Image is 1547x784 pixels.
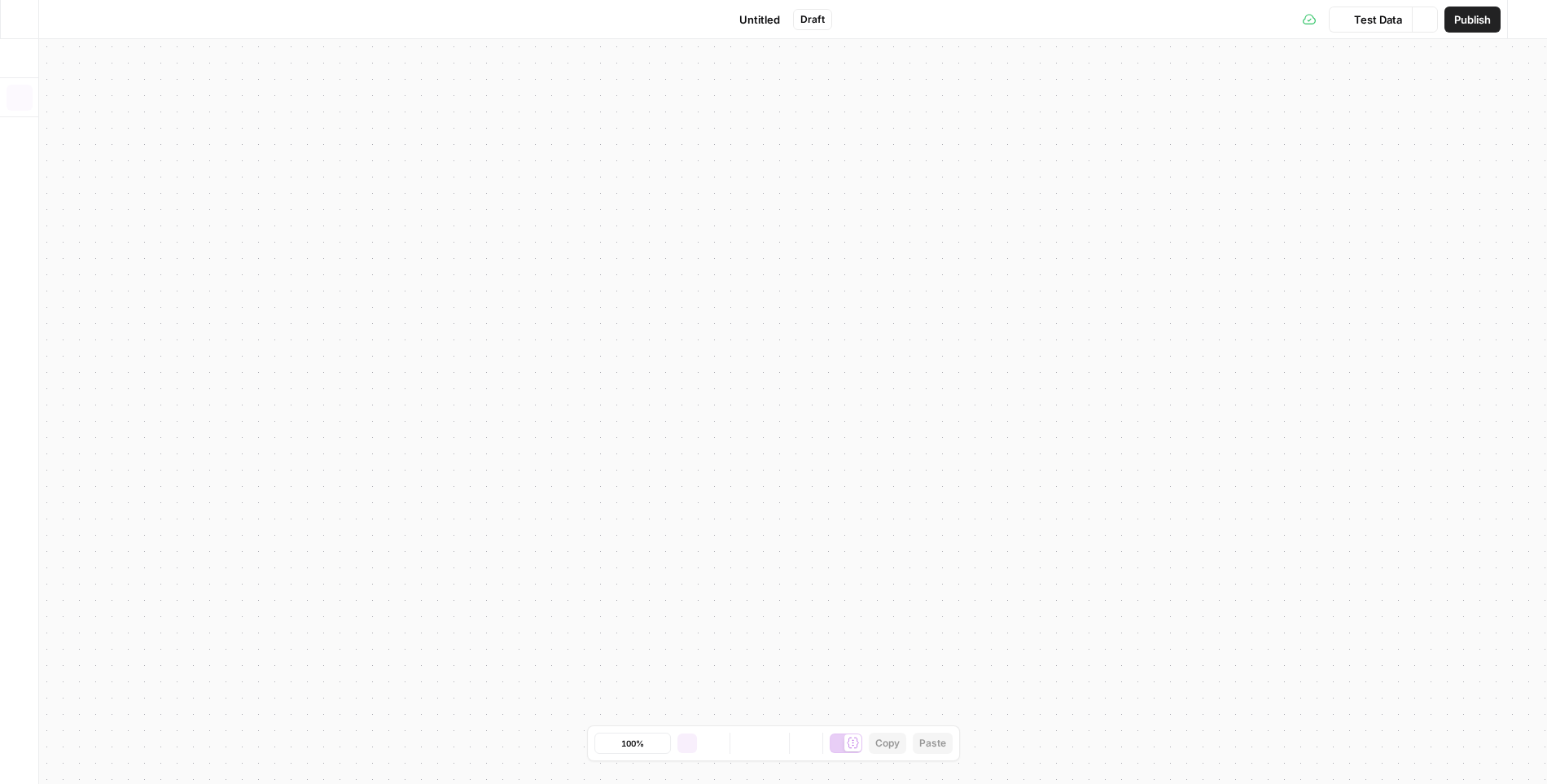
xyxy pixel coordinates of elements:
span: Copy [875,736,900,751]
span: Untitled [739,11,780,28]
button: Copy [869,733,906,754]
span: Draft [800,12,825,27]
button: Publish [1444,7,1501,33]
span: Test Data [1354,11,1402,28]
button: Untitled [715,7,790,33]
span: 100% [621,737,644,750]
button: Test Data [1329,7,1412,33]
span: Publish [1454,11,1491,28]
button: Paste [913,733,953,754]
span: Paste [919,736,946,751]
